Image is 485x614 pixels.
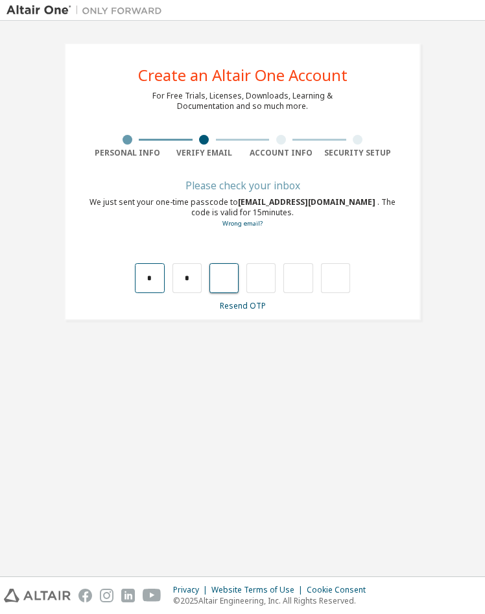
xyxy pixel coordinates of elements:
img: Altair One [6,4,169,17]
div: Personal Info [89,148,166,158]
img: linkedin.svg [121,589,135,602]
div: Verify Email [166,148,243,158]
a: Resend OTP [220,300,266,311]
div: Security Setup [320,148,397,158]
div: Account Info [242,148,320,158]
div: Website Terms of Use [211,585,307,595]
a: Go back to the registration form [222,219,263,228]
div: For Free Trials, Licenses, Downloads, Learning & Documentation and so much more. [152,91,333,112]
img: altair_logo.svg [4,589,71,602]
img: facebook.svg [78,589,92,602]
p: © 2025 Altair Engineering, Inc. All Rights Reserved. [173,595,373,606]
div: Create an Altair One Account [138,67,348,83]
img: instagram.svg [100,589,113,602]
img: youtube.svg [143,589,161,602]
div: Cookie Consent [307,585,373,595]
div: Please check your inbox [89,182,396,189]
div: Privacy [173,585,211,595]
span: [EMAIL_ADDRESS][DOMAIN_NAME] [238,196,377,207]
div: We just sent your one-time passcode to . The code is valid for 15 minutes. [89,197,396,229]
